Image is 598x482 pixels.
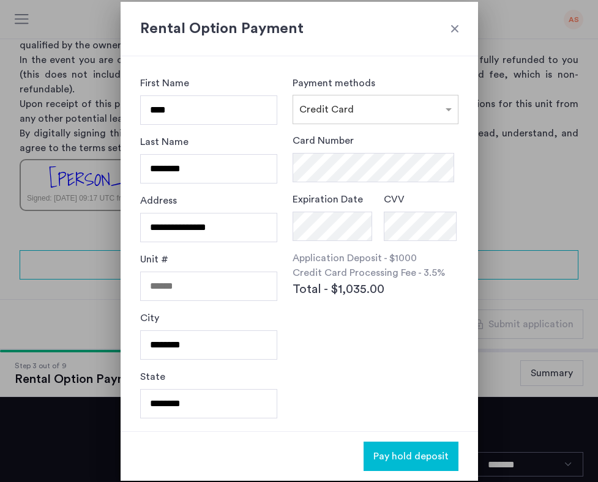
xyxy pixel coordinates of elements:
[140,193,177,208] label: Address
[293,78,375,88] label: Payment methods
[293,265,458,280] p: Credit Card Processing Fee - 3.5%
[364,442,458,471] button: button
[140,135,189,149] label: Last Name
[140,18,458,40] h2: Rental Option Payment
[293,192,363,207] label: Expiration Date
[140,311,159,325] label: City
[373,449,449,464] span: Pay hold deposit
[293,133,354,148] label: Card Number
[384,192,405,207] label: CVV
[140,428,181,443] label: Zip code
[293,251,458,265] p: Application Deposit - $1000
[299,105,354,114] span: Credit Card
[140,369,165,384] label: State
[140,76,189,91] label: First Name
[293,280,384,298] span: Total - $1,035.00
[140,252,168,267] label: Unit #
